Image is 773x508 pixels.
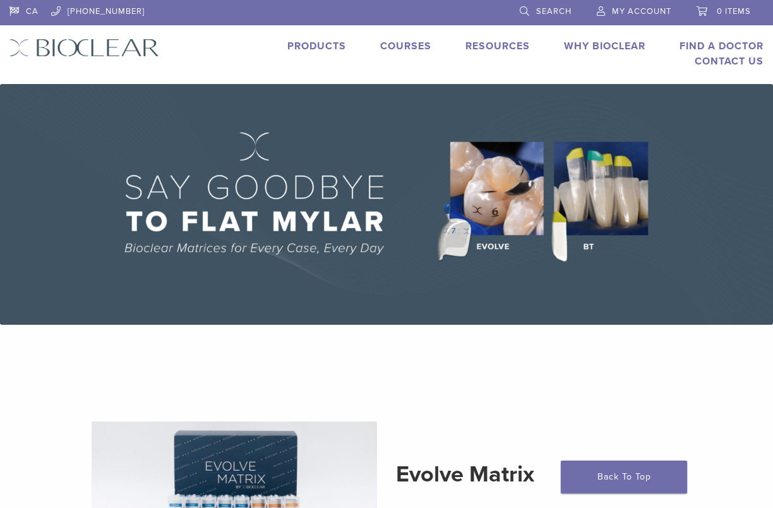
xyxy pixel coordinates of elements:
h2: Evolve Matrix [396,459,682,490]
span: My Account [612,6,671,16]
span: 0 items [717,6,751,16]
span: Search [536,6,572,16]
a: Why Bioclear [564,40,645,52]
a: Contact Us [695,55,764,68]
a: Back To Top [561,461,687,493]
a: Resources [465,40,530,52]
a: Courses [380,40,431,52]
img: Bioclear [9,39,159,57]
a: Find A Doctor [680,40,764,52]
a: Products [287,40,346,52]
